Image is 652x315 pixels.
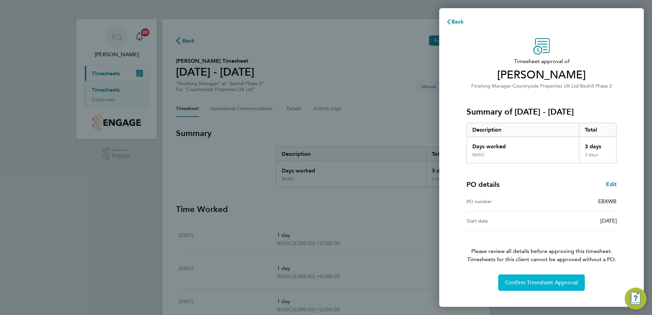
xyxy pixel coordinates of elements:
span: Back [451,18,464,25]
div: Description [467,123,579,137]
h3: Summary of [DATE] - [DATE] [466,106,617,117]
div: 3 days [579,152,617,163]
span: Timesheet approval of [466,57,617,65]
h4: PO details [466,180,500,189]
div: BASIC [472,152,485,157]
span: · [511,83,513,89]
span: Edit [606,181,617,187]
span: Bexhill Phase 2 [580,83,612,89]
div: Start date [466,217,542,225]
span: EBXWB [598,198,617,205]
span: [PERSON_NAME] [466,68,617,82]
button: Engage Resource Center [625,288,647,310]
button: Back [439,15,471,29]
p: Please review all details before approving this timesheet. [458,231,625,264]
span: · [579,83,580,89]
div: 3 days [579,137,617,152]
a: Edit [606,180,617,189]
span: Confirm Timesheet Approval [505,279,578,286]
div: PO number [466,197,542,206]
button: Confirm Timesheet Approval [498,274,585,291]
div: Days worked [467,137,579,152]
div: [DATE] [542,217,617,225]
span: Timesheets for this client cannot be approved without a PO. [458,255,625,264]
span: Finishing Manager [471,83,511,89]
div: Total [579,123,617,137]
div: Summary of 22 - 28 Sep 2025 [466,123,617,163]
span: Countryside Properties UK Ltd [513,83,579,89]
